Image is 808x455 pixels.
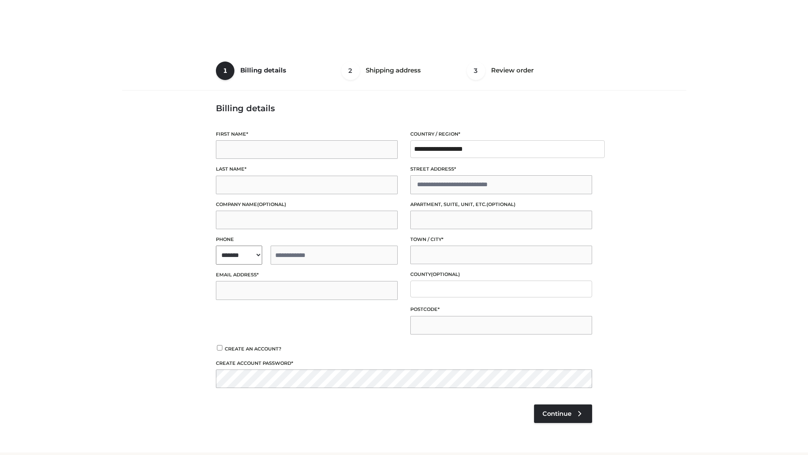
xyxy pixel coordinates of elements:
label: Phone [216,236,398,244]
span: 1 [216,62,234,80]
a: Continue [534,404,592,423]
label: Create account password [216,359,592,367]
label: First name [216,130,398,138]
h3: Billing details [216,103,592,113]
label: Town / City [410,236,592,244]
label: Street address [410,165,592,173]
span: 3 [467,62,485,80]
span: (optional) [431,271,460,277]
span: Continue [542,410,571,418]
span: 2 [341,62,360,80]
label: Last name [216,165,398,173]
label: Postcode [410,305,592,313]
label: Country / Region [410,130,592,138]
label: County [410,270,592,278]
label: Email address [216,271,398,279]
span: Create an account? [225,346,282,352]
span: Shipping address [366,66,421,74]
span: (optional) [486,201,516,207]
span: Billing details [240,66,286,74]
span: Review order [491,66,534,74]
label: Company name [216,201,398,209]
span: (optional) [257,201,286,207]
label: Apartment, suite, unit, etc. [410,201,592,209]
input: Create an account? [216,345,223,351]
